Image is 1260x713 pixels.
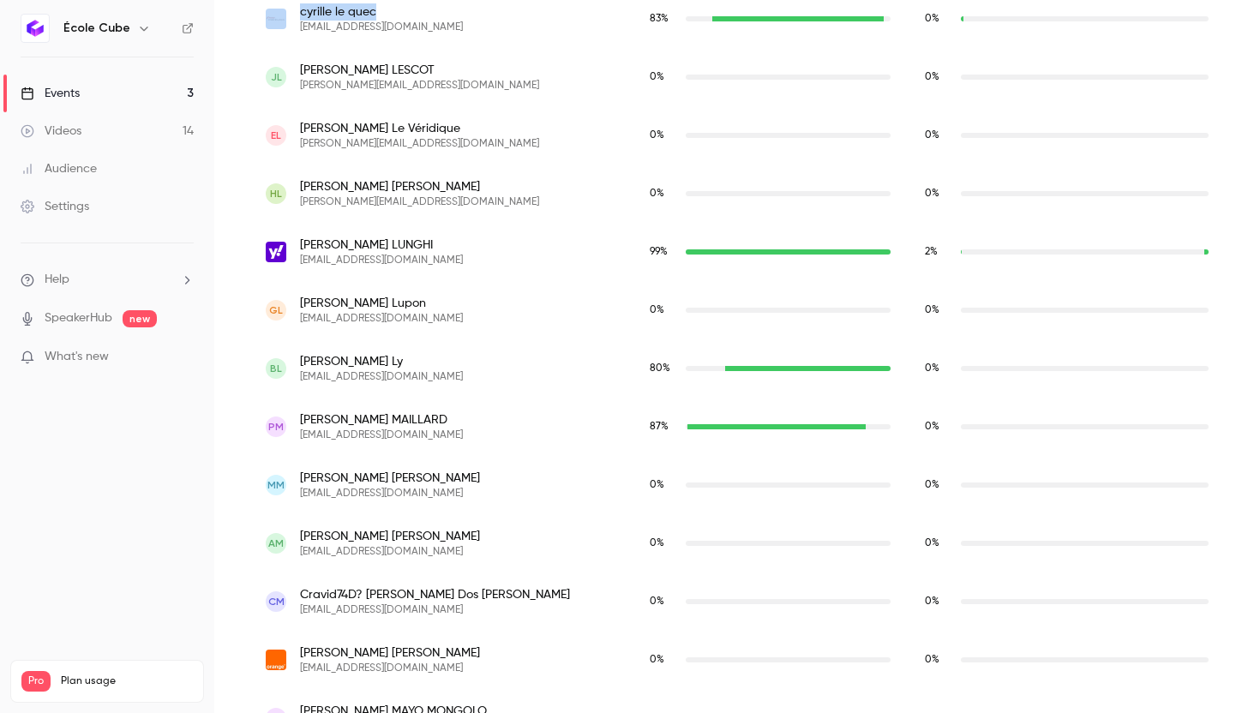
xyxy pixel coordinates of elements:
[249,48,1226,106] div: jean_luc_lescot@hotmail.com
[925,14,939,24] span: 0 %
[300,644,480,662] span: [PERSON_NAME] [PERSON_NAME]
[650,363,670,374] span: 80 %
[271,128,281,143] span: EL
[925,189,939,199] span: 0 %
[650,477,677,493] span: Live watch time
[300,295,463,312] span: [PERSON_NAME] Lupon
[300,3,463,21] span: cyrille le quec
[925,244,952,260] span: Replay watch time
[650,303,677,318] span: Live watch time
[249,106,1226,165] div: eric.rossignol1@gmail.com
[266,650,286,670] img: wanadoo.fr
[300,353,463,370] span: [PERSON_NAME] Ly
[249,281,1226,339] div: georgeshenrilupon8@gmail.com
[300,312,463,326] span: [EMAIL_ADDRESS][DOMAIN_NAME]
[300,586,570,603] span: Cravid74D? [PERSON_NAME] Dos [PERSON_NAME]
[925,419,952,434] span: Replay watch time
[268,536,284,551] span: AM
[650,419,677,434] span: Live watch time
[63,20,130,37] h6: École Cube
[650,422,669,432] span: 87 %
[300,137,539,151] span: [PERSON_NAME][EMAIL_ADDRESS][DOMAIN_NAME]
[249,398,1226,456] div: pathome41@gmail.com
[249,631,1226,689] div: almathieu@wanadoo.fr
[61,674,193,688] span: Plan usage
[650,652,677,668] span: Live watch time
[173,350,194,365] iframe: Noticeable Trigger
[650,596,664,607] span: 0 %
[650,72,664,82] span: 0 %
[650,536,677,551] span: Live watch time
[300,21,463,34] span: [EMAIL_ADDRESS][DOMAIN_NAME]
[650,361,677,376] span: Live watch time
[925,72,939,82] span: 0 %
[650,186,677,201] span: Live watch time
[925,11,952,27] span: Replay watch time
[925,128,952,143] span: Replay watch time
[925,655,939,665] span: 0 %
[123,310,157,327] span: new
[266,9,286,29] img: free.fr
[925,130,939,141] span: 0 %
[269,303,283,318] span: GL
[45,271,69,289] span: Help
[300,603,570,617] span: [EMAIL_ADDRESS][DOMAIN_NAME]
[650,480,664,490] span: 0 %
[300,254,463,267] span: [EMAIL_ADDRESS][DOMAIN_NAME]
[650,594,677,609] span: Live watch time
[925,363,939,374] span: 0 %
[300,528,480,545] span: [PERSON_NAME] [PERSON_NAME]
[650,14,669,24] span: 83 %
[650,69,677,85] span: Live watch time
[270,186,282,201] span: hl
[21,123,81,140] div: Videos
[300,178,539,195] span: [PERSON_NAME] [PERSON_NAME]
[925,186,952,201] span: Replay watch time
[925,538,939,548] span: 0 %
[300,545,480,559] span: [EMAIL_ADDRESS][DOMAIN_NAME]
[300,237,463,254] span: [PERSON_NAME] LUNGHI
[650,247,668,257] span: 99 %
[300,662,480,675] span: [EMAIL_ADDRESS][DOMAIN_NAME]
[266,242,286,262] img: yahoo.fr
[925,361,952,376] span: Replay watch time
[650,244,677,260] span: Live watch time
[925,594,952,609] span: Replay watch time
[650,11,677,27] span: Live watch time
[925,247,938,257] span: 2 %
[650,189,664,199] span: 0 %
[925,480,939,490] span: 0 %
[21,85,80,102] div: Events
[268,419,284,434] span: PM
[249,514,1226,572] div: alexbemarce@gmail.com
[925,305,939,315] span: 0 %
[21,160,97,177] div: Audience
[21,15,49,42] img: École Cube
[300,195,539,209] span: [PERSON_NAME][EMAIL_ADDRESS][DOMAIN_NAME]
[249,456,1226,514] div: mwalidmans31@gmail.com
[650,128,677,143] span: Live watch time
[300,487,480,500] span: [EMAIL_ADDRESS][DOMAIN_NAME]
[300,470,480,487] span: [PERSON_NAME] [PERSON_NAME]
[249,572,1226,631] div: aldinham.cravid@gmail.com
[650,655,664,665] span: 0 %
[249,339,1226,398] div: benjaminly84@gmail.com
[300,428,463,442] span: [EMAIL_ADDRESS][DOMAIN_NAME]
[300,120,539,137] span: [PERSON_NAME] Le Véridique
[650,305,664,315] span: 0 %
[21,198,89,215] div: Settings
[267,477,285,493] span: MM
[300,411,463,428] span: [PERSON_NAME] MAILLARD
[21,271,194,289] li: help-dropdown-opener
[300,62,539,79] span: [PERSON_NAME] LESCOT
[270,361,282,376] span: BL
[925,303,952,318] span: Replay watch time
[300,79,539,93] span: [PERSON_NAME][EMAIL_ADDRESS][DOMAIN_NAME]
[249,165,1226,223] div: helene.l@hotmail.fr
[650,130,664,141] span: 0 %
[249,223,1226,281] div: s_lunghi@yahoo.fr
[925,536,952,551] span: Replay watch time
[650,538,664,548] span: 0 %
[925,652,952,668] span: Replay watch time
[925,596,939,607] span: 0 %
